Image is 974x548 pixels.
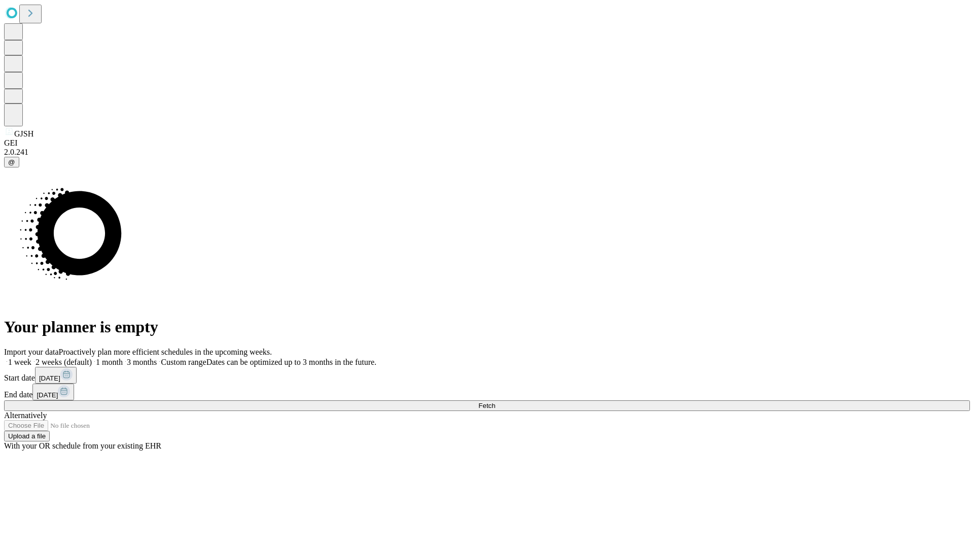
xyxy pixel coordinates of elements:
span: 2 weeks (default) [36,358,92,366]
span: GJSH [14,129,33,138]
span: 3 months [127,358,157,366]
span: Proactively plan more efficient schedules in the upcoming weeks. [59,348,272,356]
button: [DATE] [35,367,77,384]
span: Custom range [161,358,206,366]
span: [DATE] [39,374,60,382]
div: End date [4,384,970,400]
span: [DATE] [37,391,58,399]
div: GEI [4,139,970,148]
button: Fetch [4,400,970,411]
div: Start date [4,367,970,384]
h1: Your planner is empty [4,318,970,336]
button: Upload a file [4,431,50,441]
span: With your OR schedule from your existing EHR [4,441,161,450]
span: @ [8,158,15,166]
button: @ [4,157,19,167]
span: Alternatively [4,411,47,420]
div: 2.0.241 [4,148,970,157]
button: [DATE] [32,384,74,400]
span: 1 week [8,358,31,366]
span: Dates can be optimized up to 3 months in the future. [206,358,376,366]
span: 1 month [96,358,123,366]
span: Fetch [478,402,495,409]
span: Import your data [4,348,59,356]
